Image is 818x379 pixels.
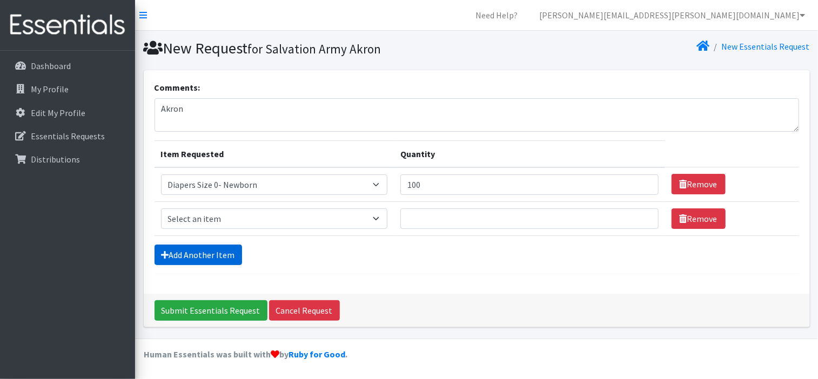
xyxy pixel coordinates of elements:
img: HumanEssentials [4,7,131,43]
a: Dashboard [4,55,131,77]
p: Dashboard [31,60,71,71]
a: My Profile [4,78,131,100]
label: Comments: [155,81,200,94]
h1: New Request [144,39,473,58]
input: Submit Essentials Request [155,300,267,321]
a: Distributions [4,148,131,170]
a: Add Another Item [155,245,242,265]
a: Cancel Request [269,300,340,321]
small: for Salvation Army Akron [248,41,381,57]
p: Distributions [31,154,80,165]
a: Ruby for Good [289,349,345,360]
a: Remove [672,174,726,194]
p: Essentials Requests [31,131,105,141]
strong: Human Essentials was built with by . [144,349,347,360]
a: Need Help? [467,4,526,26]
th: Quantity [394,140,665,167]
a: Essentials Requests [4,125,131,147]
p: My Profile [31,84,69,94]
a: Remove [672,208,726,229]
th: Item Requested [155,140,394,167]
a: New Essentials Request [722,41,810,52]
a: [PERSON_NAME][EMAIL_ADDRESS][PERSON_NAME][DOMAIN_NAME] [531,4,814,26]
p: Edit My Profile [31,107,85,118]
a: Edit My Profile [4,102,131,124]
